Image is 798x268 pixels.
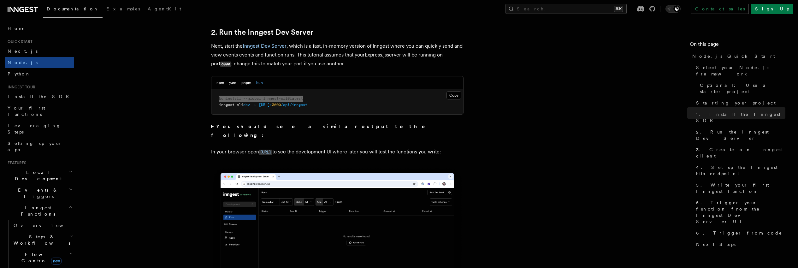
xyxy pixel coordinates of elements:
span: Node.js Quick Start [692,53,775,59]
a: 2. Run the Inngest Dev Server [694,126,785,144]
a: 5. Write your first Inngest function [694,179,785,197]
a: 1. Install the Inngest SDK [694,109,785,126]
a: Inngest Dev Server [243,43,287,49]
button: npm [216,76,224,89]
code: 3000 [220,62,231,67]
p: In your browser open to see the development UI where later you will test the functions you write: [211,147,464,157]
a: 3. Create an Inngest client [694,144,785,162]
span: inngest-cli [219,103,243,107]
a: Sign Up [751,4,793,14]
span: [URL]: [259,103,272,107]
span: bun [219,96,226,101]
span: Flow Control [11,251,69,264]
span: Quick start [5,39,33,44]
span: Next.js [8,49,38,54]
span: AgentKit [148,6,181,11]
button: Local Development [5,167,74,184]
span: new [51,258,62,265]
span: -u [252,103,257,107]
span: install [226,96,241,101]
span: Node.js [8,60,38,65]
summary: You should see a similar output to the following: [211,122,464,140]
a: [URL] [259,149,272,155]
span: --global [243,96,261,101]
a: Leveraging Steps [5,120,74,138]
span: 1. Install the Inngest SDK [696,111,785,124]
span: 2. Run the Inngest Dev Server [696,129,785,141]
button: Steps & Workflows [11,231,74,249]
a: Starting your project [694,97,785,109]
span: Python [8,71,31,76]
span: Install the SDK [8,94,73,99]
button: Toggle dark mode [665,5,681,13]
span: Select your Node.js framework [696,64,785,77]
strong: You should see a similar output to the following: [211,123,434,138]
a: 5. Trigger your function from the Inngest Dev Server UI [694,197,785,227]
a: AgentKit [144,2,185,17]
button: bun [256,76,263,89]
a: Select your Node.js framework [694,62,785,80]
span: 3000 [272,103,281,107]
button: Copy [446,91,461,99]
a: Overview [11,220,74,231]
h4: On this page [690,40,785,51]
button: pnpm [241,76,251,89]
span: dev [243,103,250,107]
a: Python [5,68,74,80]
button: Inngest Functions [5,202,74,220]
span: Optional: Use a starter project [700,82,785,95]
a: Next Steps [694,239,785,250]
span: 6. Trigger from code [696,230,782,236]
a: Node.js Quick Start [690,51,785,62]
a: Node.js [5,57,74,68]
a: Contact sales [691,4,749,14]
span: Events & Triggers [5,187,69,200]
a: Home [5,23,74,34]
span: 4. Set up the Inngest http endpoint [696,164,785,177]
a: Setting up your app [5,138,74,155]
span: Leveraging Steps [8,123,61,134]
span: 5. Write your first Inngest function [696,182,785,194]
button: Events & Triggers [5,184,74,202]
span: Starting your project [696,100,776,106]
button: yarn [229,76,236,89]
span: Steps & Workflows [11,234,70,246]
a: Optional: Use a starter project [697,80,785,97]
span: /api/inngest [281,103,307,107]
span: Local Development [5,169,69,182]
span: Inngest tour [5,85,35,90]
button: Flow Controlnew [11,249,74,266]
span: 3. Create an Inngest client [696,146,785,159]
span: Next Steps [696,241,736,247]
a: Your first Functions [5,102,74,120]
a: 2. Run the Inngest Dev Server [211,28,313,37]
span: inngest-cli@latest [263,96,303,101]
span: Setting up your app [8,141,62,152]
span: 5. Trigger your function from the Inngest Dev Server UI [696,200,785,225]
span: Your first Functions [8,105,45,117]
a: 4. Set up the Inngest http endpoint [694,162,785,179]
a: Install the SDK [5,91,74,102]
kbd: ⌘K [614,6,623,12]
a: Documentation [43,2,103,18]
a: Examples [103,2,144,17]
span: Overview [14,223,79,228]
code: [URL] [259,150,272,155]
span: Documentation [47,6,99,11]
p: Next, start the , which is a fast, in-memory version of Inngest where you can quickly send and vi... [211,42,464,68]
span: Examples [106,6,140,11]
span: Home [8,25,25,32]
span: Features [5,160,26,165]
button: Search...⌘K [505,4,627,14]
span: Inngest Functions [5,205,68,217]
a: Next.js [5,45,74,57]
a: 6. Trigger from code [694,227,785,239]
